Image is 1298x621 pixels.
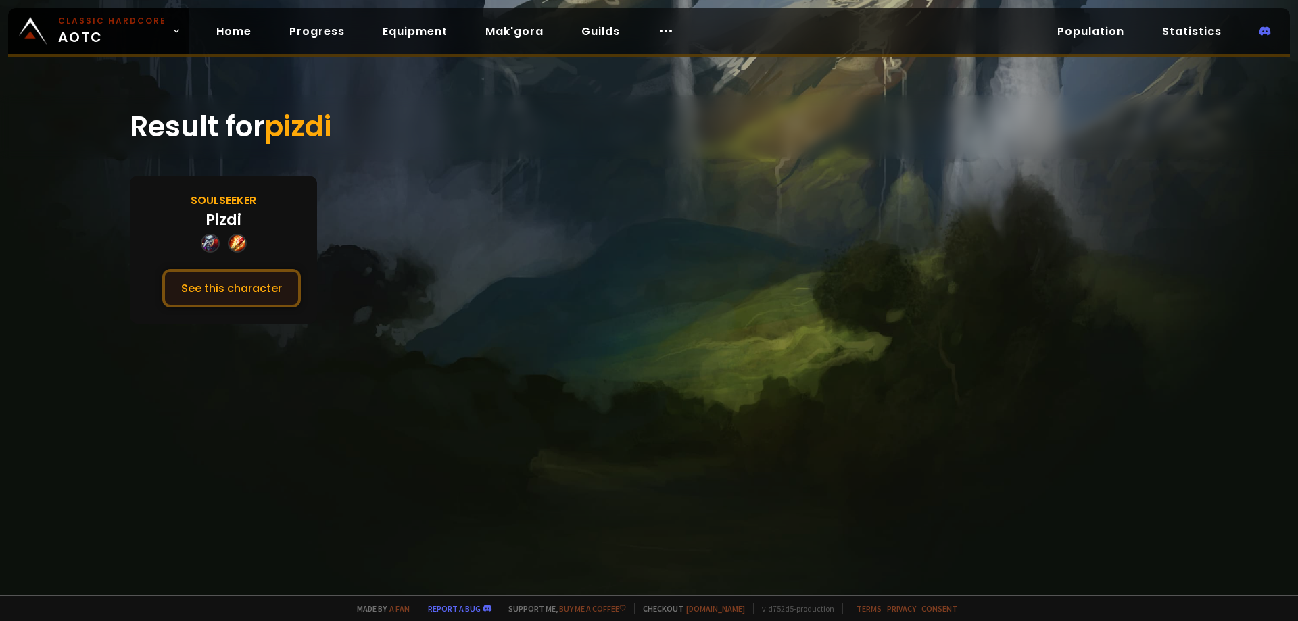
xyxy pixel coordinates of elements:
[349,603,410,614] span: Made by
[634,603,745,614] span: Checkout
[206,18,262,45] a: Home
[372,18,458,45] a: Equipment
[887,603,916,614] a: Privacy
[264,107,331,147] span: pizdi
[1047,18,1135,45] a: Population
[686,603,745,614] a: [DOMAIN_NAME]
[475,18,554,45] a: Mak'gora
[857,603,882,614] a: Terms
[571,18,631,45] a: Guilds
[206,209,241,231] div: Pizdi
[58,15,166,47] span: AOTC
[1151,18,1232,45] a: Statistics
[559,603,626,614] a: Buy me a coffee
[500,603,626,614] span: Support me,
[130,95,1168,159] div: Result for
[58,15,166,27] small: Classic Hardcore
[191,192,256,209] div: Soulseeker
[8,8,189,54] a: Classic HardcoreAOTC
[162,269,301,307] button: See this character
[921,603,957,614] a: Consent
[279,18,356,45] a: Progress
[428,603,481,614] a: Report a bug
[753,603,834,614] span: v. d752d5 - production
[389,603,410,614] a: a fan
